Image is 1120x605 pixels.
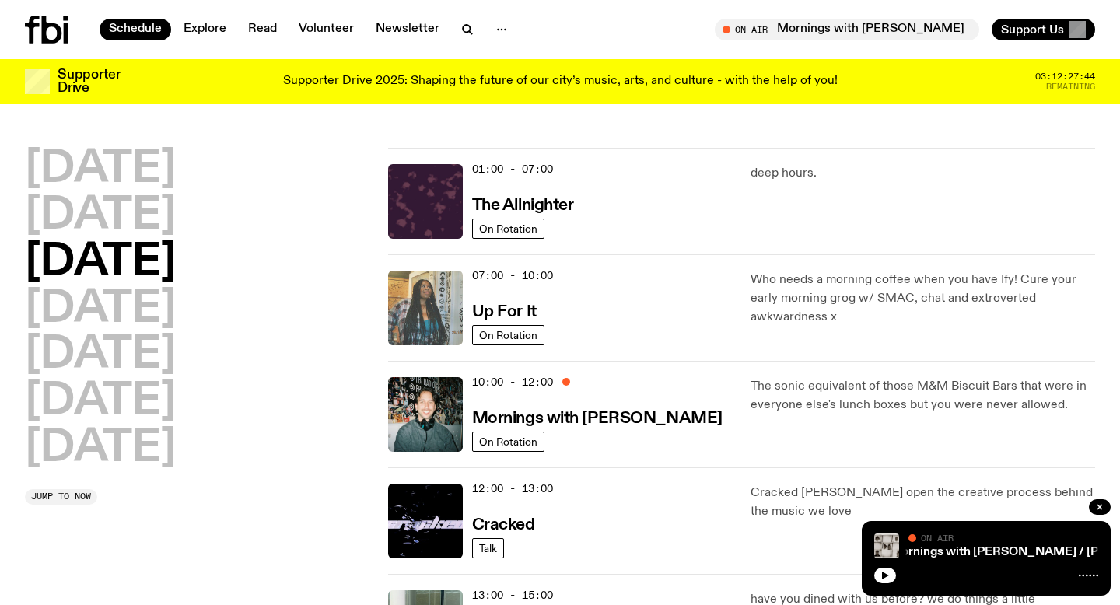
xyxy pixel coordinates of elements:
button: [DATE] [25,427,176,470]
span: 03:12:27:44 [1035,72,1095,81]
a: Talk [472,538,504,558]
p: The sonic equivalent of those M&M Biscuit Bars that were in everyone else's lunch boxes but you w... [751,377,1095,414]
img: Radio presenter Ben Hansen sits in front of a wall of photos and an fbi radio sign. Film photo. B... [388,377,463,452]
a: Explore [174,19,236,40]
span: 07:00 - 10:00 [472,268,553,283]
span: 10:00 - 12:00 [472,375,553,390]
button: [DATE] [25,241,176,285]
span: Remaining [1046,82,1095,91]
button: [DATE] [25,334,176,377]
button: [DATE] [25,194,176,238]
span: On Rotation [479,222,537,234]
span: On Rotation [479,329,537,341]
span: On Air [921,533,954,543]
a: Read [239,19,286,40]
a: On Rotation [472,219,544,239]
span: Talk [479,542,497,554]
h3: Supporter Drive [58,68,120,95]
h3: Up For It [472,304,537,320]
a: Up For It [472,301,537,320]
a: Volunteer [289,19,363,40]
button: Support Us [992,19,1095,40]
button: [DATE] [25,380,176,424]
button: [DATE] [25,148,176,191]
a: Schedule [100,19,171,40]
a: On Rotation [472,325,544,345]
p: Who needs a morning coffee when you have Ify! Cure your early morning grog w/ SMAC, chat and extr... [751,271,1095,327]
h3: Cracked [472,517,535,533]
button: [DATE] [25,288,176,331]
span: On Rotation [479,435,537,447]
p: deep hours. [751,164,1095,183]
span: 12:00 - 13:00 [472,481,553,496]
span: Jump to now [31,492,91,501]
span: 01:00 - 07:00 [472,162,553,177]
img: Ify - a Brown Skin girl with black braided twists, looking up to the side with her tongue stickin... [388,271,463,345]
h3: The Allnighter [472,198,574,214]
a: On Rotation [472,432,544,452]
img: Logo for Podcast Cracked. Black background, with white writing, with glass smashing graphics [388,484,463,558]
p: Cracked [PERSON_NAME] open the creative process behind the music we love [751,484,1095,521]
span: 13:00 - 15:00 [472,588,553,603]
a: The Allnighter [472,194,574,214]
span: Support Us [1001,23,1064,37]
button: On AirMornings with [PERSON_NAME] / [PERSON_NAME] [PERSON_NAME] and mmilton interview [715,19,979,40]
h3: Mornings with [PERSON_NAME] [472,411,723,427]
p: Supporter Drive 2025: Shaping the future of our city’s music, arts, and culture - with the help o... [283,75,838,89]
button: Jump to now [25,489,97,505]
a: Newsletter [366,19,449,40]
a: Mornings with [PERSON_NAME] [472,407,723,427]
a: Cracked [472,514,535,533]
